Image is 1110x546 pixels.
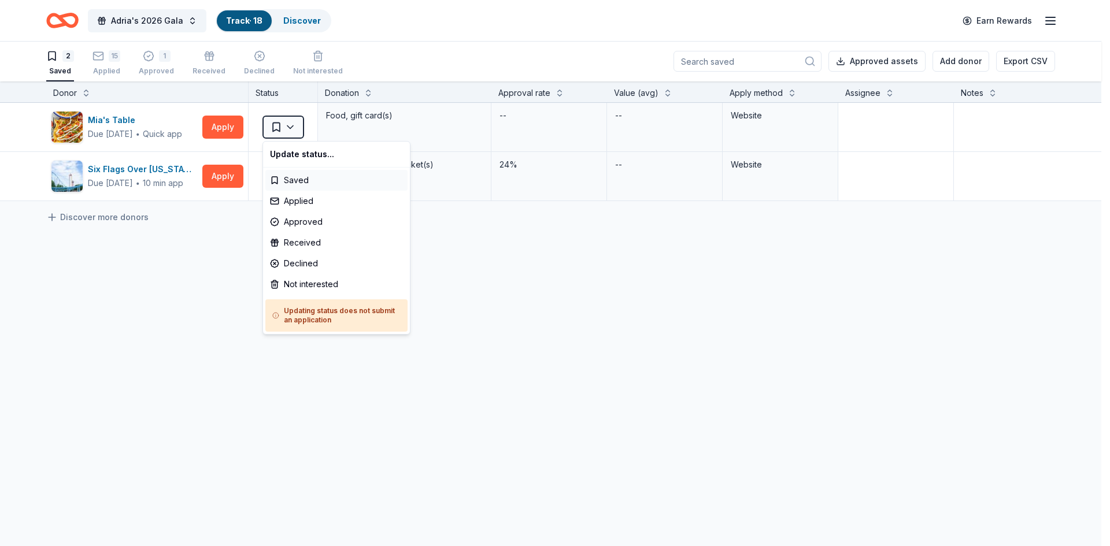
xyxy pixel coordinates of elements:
h5: Updating status does not submit an application [272,306,401,325]
div: Declined [265,253,408,274]
div: Saved [265,170,408,191]
div: Approved [265,211,408,232]
div: Not interested [265,274,408,295]
div: Received [265,232,408,253]
div: Applied [265,191,408,211]
div: Update status... [265,144,408,165]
